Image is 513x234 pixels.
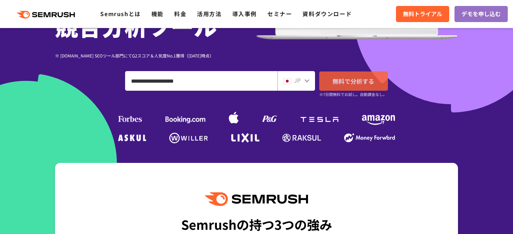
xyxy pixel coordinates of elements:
[396,6,449,22] a: 無料トライアル
[267,9,292,18] a: セミナー
[333,77,374,85] span: 無料で分析する
[151,9,164,18] a: 機能
[197,9,221,18] a: 活用方法
[205,192,308,206] img: Semrush
[319,91,387,98] small: ※7日間無料でお試し。自動課金なし。
[55,52,256,59] div: ※ [DOMAIN_NAME] SEOツール部門にてG2スコア＆人気度No.1獲得（[DATE]時点）
[319,71,388,91] a: 無料で分析する
[454,6,508,22] a: デモを申し込む
[403,9,442,19] span: 無料トライアル
[294,76,301,84] span: JP
[100,9,141,18] a: Semrushとは
[302,9,352,18] a: 資料ダウンロード
[174,9,186,18] a: 料金
[461,9,501,19] span: デモを申し込む
[125,71,277,90] input: ドメイン、キーワードまたはURLを入力してください
[232,9,257,18] a: 導入事例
